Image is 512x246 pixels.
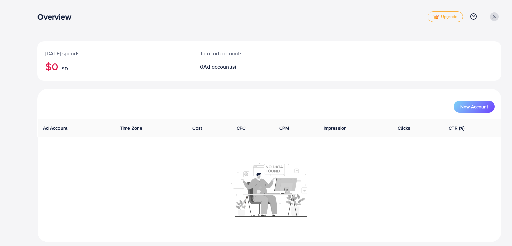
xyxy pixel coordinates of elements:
span: Upgrade [433,14,457,19]
img: No account [231,162,307,217]
span: Impression [324,125,347,131]
span: Ad Account [43,125,68,131]
span: CPM [279,125,289,131]
p: [DATE] spends [45,49,184,57]
h2: $0 [45,60,184,73]
img: tick [433,15,439,19]
h3: Overview [37,12,76,22]
span: Cost [192,125,202,131]
button: New Account [454,101,495,113]
span: Ad account(s) [203,63,236,70]
span: Clicks [398,125,410,131]
span: CTR (%) [449,125,464,131]
span: USD [58,65,68,72]
p: Total ad accounts [200,49,300,57]
h2: 0 [200,64,300,70]
span: Time Zone [120,125,142,131]
span: New Account [460,104,488,109]
span: CPC [237,125,245,131]
a: tickUpgrade [428,11,463,22]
